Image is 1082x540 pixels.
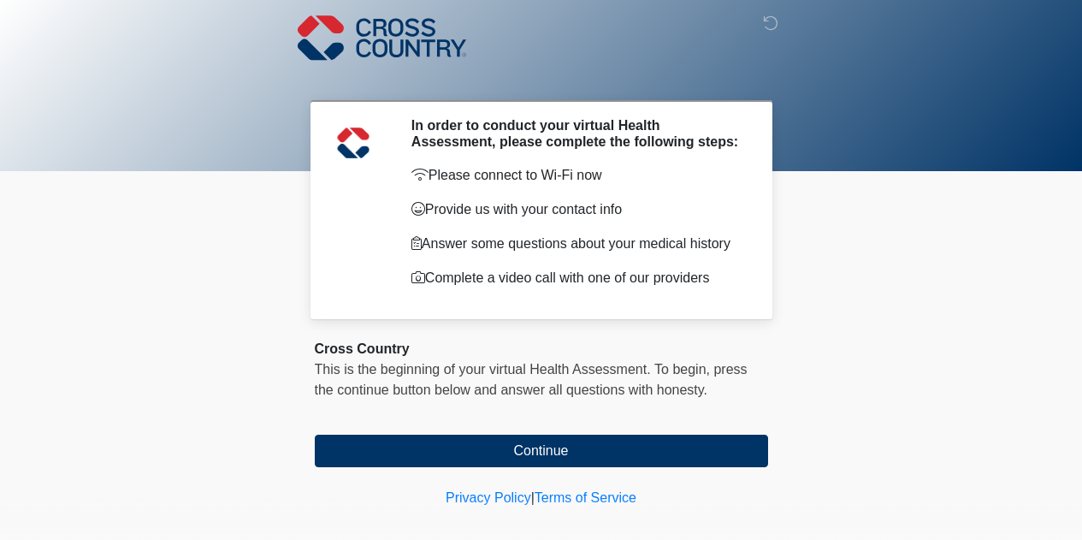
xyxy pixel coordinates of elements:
p: Please connect to Wi-Fi now [411,165,742,186]
img: Agent Avatar [328,117,379,169]
span: This is the beginning of your virtual Health Assessment. [315,362,651,377]
img: Cross Country Logo [298,13,467,62]
a: Privacy Policy [446,490,531,505]
p: Provide us with your contact info [411,199,742,220]
a: | [531,490,535,505]
span: To begin, [654,362,713,377]
span: press the continue button below and answer all questions with honesty. [315,362,748,397]
button: Continue [315,435,768,467]
h2: In order to conduct your virtual Health Assessment, please complete the following steps: [411,117,742,150]
div: Cross Country [315,339,768,359]
p: Answer some questions about your medical history [411,234,742,254]
h1: ‎ ‎ ‎ [302,62,781,93]
a: Terms of Service [535,490,636,505]
p: Complete a video call with one of our providers [411,268,742,288]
